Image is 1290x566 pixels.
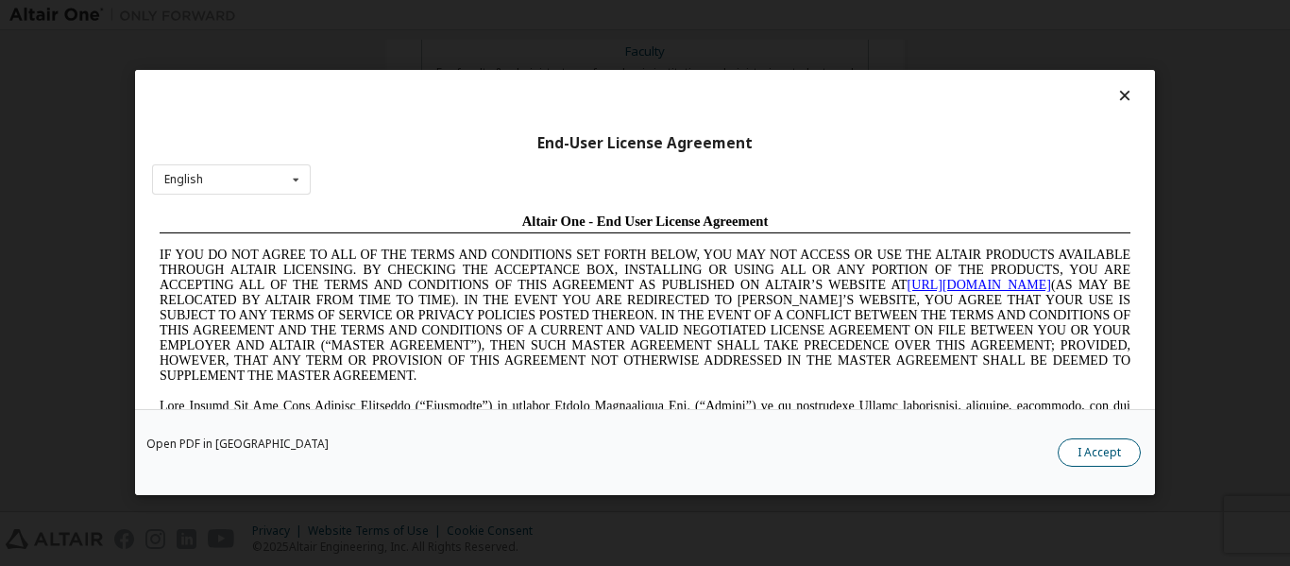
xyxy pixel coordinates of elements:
span: Lore Ipsumd Sit Ame Cons Adipisc Elitseddo (“Eiusmodte”) in utlabor Etdolo Magnaaliqua Eni. (“Adm... [8,193,978,328]
a: Open PDF in [GEOGRAPHIC_DATA] [146,439,329,451]
span: Altair One - End User License Agreement [370,8,617,23]
a: [URL][DOMAIN_NAME] [755,72,899,86]
span: IF YOU DO NOT AGREE TO ALL OF THE TERMS AND CONDITIONS SET FORTH BELOW, YOU MAY NOT ACCESS OR USE... [8,42,978,177]
div: End-User License Agreement [152,134,1138,153]
div: English [164,174,203,185]
button: I Accept [1058,439,1141,468]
